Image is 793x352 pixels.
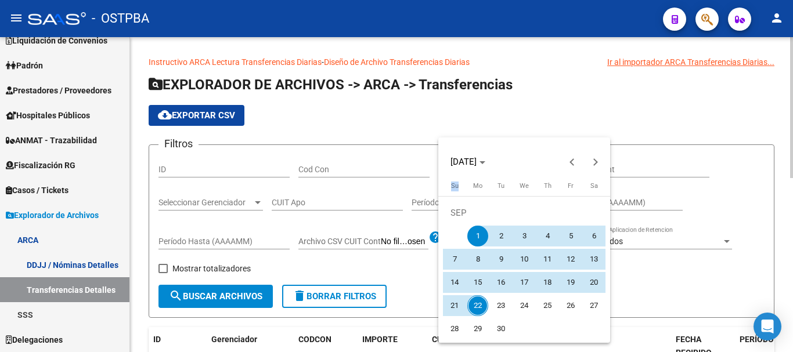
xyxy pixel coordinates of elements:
button: September 26, 2025 [559,294,582,317]
span: Su [451,182,459,190]
span: 23 [491,295,511,316]
button: September 14, 2025 [443,271,466,294]
span: Th [544,182,552,190]
button: September 5, 2025 [559,224,582,248]
button: September 10, 2025 [513,248,536,271]
span: 4 [537,226,558,246]
button: September 19, 2025 [559,271,582,294]
button: September 24, 2025 [513,294,536,317]
span: [DATE] [450,157,477,167]
span: 19 [560,272,581,293]
span: 17 [514,272,535,293]
button: September 1, 2025 [466,224,489,248]
span: 16 [491,272,511,293]
span: 18 [537,272,558,293]
button: September 12, 2025 [559,248,582,271]
button: September 3, 2025 [513,224,536,248]
span: 27 [583,295,604,316]
span: 1 [467,226,488,246]
button: September 29, 2025 [466,317,489,340]
span: 22 [467,295,488,316]
button: September 21, 2025 [443,294,466,317]
button: September 18, 2025 [536,271,559,294]
button: September 30, 2025 [489,317,513,340]
button: September 20, 2025 [582,271,605,294]
span: 5 [560,226,581,246]
button: September 25, 2025 [536,294,559,317]
span: 7 [444,249,465,270]
button: Choose month and year [446,151,490,172]
button: September 27, 2025 [582,294,605,317]
span: 25 [537,295,558,316]
button: September 23, 2025 [489,294,513,317]
span: 9 [491,249,511,270]
button: September 28, 2025 [443,317,466,340]
button: September 9, 2025 [489,248,513,271]
button: September 8, 2025 [466,248,489,271]
button: September 7, 2025 [443,248,466,271]
button: September 17, 2025 [513,271,536,294]
span: 11 [537,249,558,270]
button: September 13, 2025 [582,248,605,271]
span: 3 [514,226,535,246]
button: September 6, 2025 [582,224,605,248]
button: September 16, 2025 [489,271,513,294]
span: 12 [560,249,581,270]
button: September 22, 2025 [466,294,489,317]
span: 29 [467,318,488,339]
span: 14 [444,272,465,293]
span: 21 [444,295,465,316]
span: Mo [473,182,482,190]
span: We [520,182,529,190]
td: SEP [443,201,605,224]
button: September 2, 2025 [489,224,513,248]
span: 8 [467,249,488,270]
span: 2 [491,226,511,246]
span: 15 [467,272,488,293]
span: Tu [498,182,504,190]
span: 20 [583,272,604,293]
button: Previous month [561,150,584,173]
button: Next month [584,150,607,173]
span: 6 [583,226,604,246]
span: Fr [568,182,574,190]
span: 28 [444,318,465,339]
span: 30 [491,318,511,339]
button: September 15, 2025 [466,271,489,294]
span: Sa [590,182,598,190]
button: September 4, 2025 [536,224,559,248]
span: 10 [514,249,535,270]
span: 24 [514,295,535,316]
span: 13 [583,249,604,270]
div: Open Intercom Messenger [754,313,781,340]
button: September 11, 2025 [536,248,559,271]
span: 26 [560,295,581,316]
